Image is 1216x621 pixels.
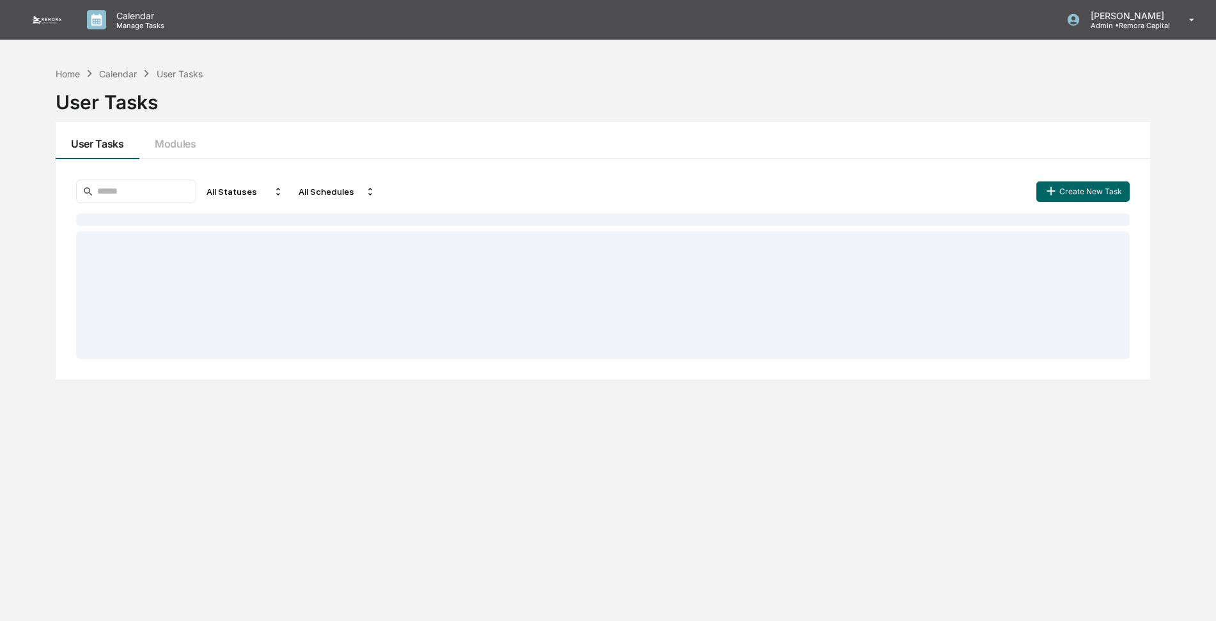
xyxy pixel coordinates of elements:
[106,10,171,21] p: Calendar
[201,181,288,202] div: All Statuses
[99,68,137,79] div: Calendar
[56,80,1150,114] div: User Tasks
[56,68,80,79] div: Home
[1080,10,1171,21] p: [PERSON_NAME]
[139,122,212,159] button: Modules
[1080,21,1171,30] p: Admin • Remora Capital
[1036,181,1130,202] button: Create New Task
[157,68,203,79] div: User Tasks
[56,122,139,159] button: User Tasks
[31,16,61,23] img: logo
[293,181,380,202] div: All Schedules
[106,21,171,30] p: Manage Tasks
